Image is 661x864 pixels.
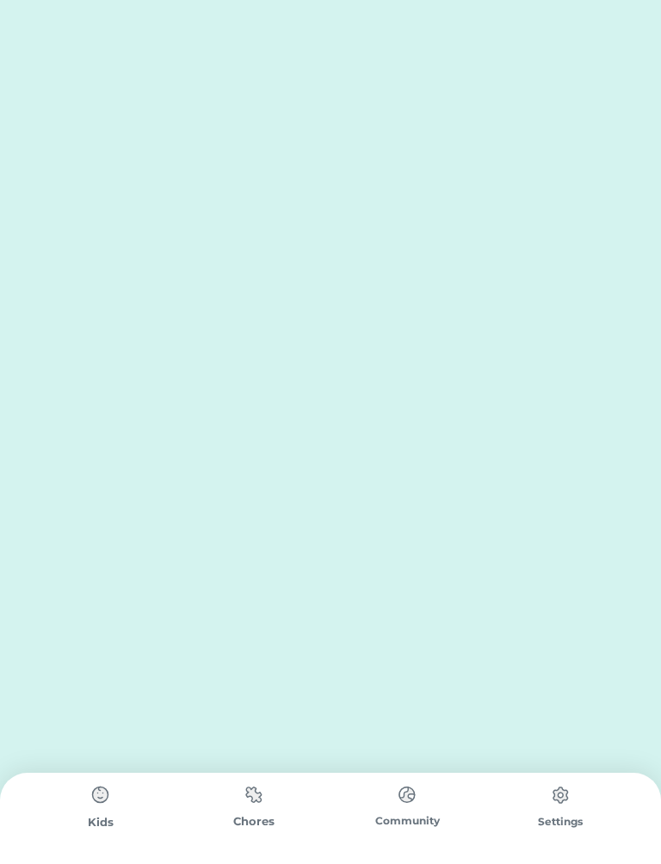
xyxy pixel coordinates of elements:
[390,778,424,812] img: type%3Dchores%2C%20state%3Ddefault.svg
[237,778,271,812] img: type%3Dchores%2C%20state%3Ddefault.svg
[83,778,118,812] img: type%3Dchores%2C%20state%3Ddefault.svg
[330,813,484,829] div: Community
[177,813,330,830] div: Chores
[24,814,177,831] div: Kids
[543,778,578,812] img: type%3Dchores%2C%20state%3Ddefault.svg
[484,814,637,830] div: Settings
